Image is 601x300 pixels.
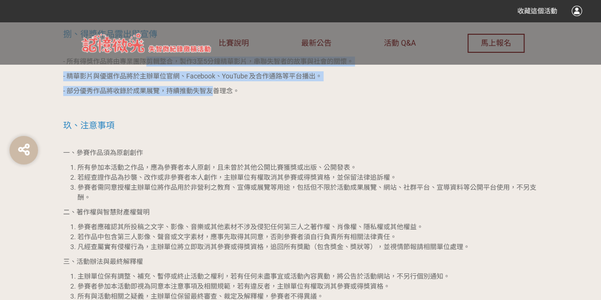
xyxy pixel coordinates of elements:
li: 參賽者應確認其所投稿之文字、影像、音樂或其他素材不涉及侵犯任何第三人之著作權、肖像權、隱私權或其他權益。 [77,222,538,232]
li: 主辦單位保有調整、補充、暫停或終止活動之權利，若有任何未盡事宜或活動內容異動，將公告於活動網站，不另行個別通知。 [77,271,538,281]
span: 收藏這個活動 [517,7,557,15]
span: 活動 Q&A [383,39,415,48]
li: 所有參加本活動之作品，應為參賽者本人原創，且未曾於其他公開比賽獲獎或出版、公開發表。 [77,163,538,173]
span: 馬上報名 [481,39,511,48]
li: 參賽者需同意授權主辦單位將作品用於非營利之教育、宣傳或展覽等用途，包括但不限於活動成果展覽、網站、社群平台、宣導資料等公開平台使用，不另支酬。 [77,183,538,203]
img: 記憶微光．失智微紀錄徵稿活動 [76,32,219,56]
p: - 部分優秀作品將收錄於成果展覽，持續推動失智友善理念。 [63,86,538,96]
p: 二、著作權與智慧財產權聲明 [63,207,538,217]
a: 活動 Q&A [383,22,415,65]
a: 比賽說明 [219,22,249,65]
button: 馬上報名 [467,34,525,53]
li: 若經查證作品為抄襲、改作或非參賽者本人創作，主辦單位有權取消其參賽或得獎資格，並保留法律追訴權。 [77,173,538,183]
li: 參賽者參加本活動即視為同意本注意事項及相關規範，若有違反者，主辦單位有權取消其參賽或得獎資格。 [77,281,538,291]
span: 玖、注意事項 [63,120,114,130]
span: 最新公告 [301,39,332,48]
li: 凡經查屬實有侵權行為，主辦單位將立即取消其參賽或得獎資格，追回所有獎勵（包含獎金、獎狀等），並視情節報請相關單位處理。 [77,242,538,252]
p: - 精華影片與優選作品將於主辦單位官網、Facebook、YouTube 及合作通路等平台播出。 [63,71,538,81]
span: 比賽說明 [219,39,249,48]
a: 最新公告 [301,22,332,65]
p: 一、參賽作品須為原創創作 [63,148,538,158]
li: 若作品中包含第三人影像、聲音或文字素材，應事先取得其同意，否則參賽者須自行負責所有相關法律責任。 [77,232,538,242]
p: 三、活動辦法與最終解釋權 [63,257,538,267]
